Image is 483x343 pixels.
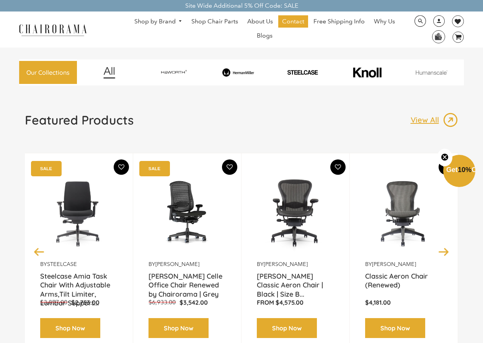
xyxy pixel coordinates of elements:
button: Previous [33,245,46,258]
button: Next [437,245,450,258]
a: Shop Now [257,318,317,338]
img: Amia Chair by chairorama.com [40,165,117,261]
button: Add To Wishlist [222,159,237,175]
button: Add To Wishlist [330,159,346,175]
a: Free Shipping Info [310,15,369,28]
img: Herman Miller Celle Office Chair Renewed by Chairorama | Grey - chairorama [148,165,226,261]
span: Blogs [257,32,273,40]
p: $3,857.00 [40,299,71,307]
a: Herman Miller Classic Aeron Chair | Black | Size B (Renewed) - chairorama Herman Miller Classic A... [257,165,334,261]
img: image_10_1.png [336,67,398,78]
a: Why Us [370,15,399,28]
img: image_7_14f0750b-d084-457f-979a-a1ab9f6582c4.png [143,67,205,78]
a: Steelcase [47,261,77,268]
h1: Featured Products [25,112,134,128]
p: by [148,261,226,268]
span: About Us [247,18,273,26]
a: Featured Products [25,112,134,134]
a: Contact [278,15,308,28]
p: View All [411,115,443,125]
a: Herman Miller Celle Office Chair Renewed by Chairorama | Grey - chairorama Herman Miller Celle Of... [148,165,226,261]
button: Add To Wishlist [439,159,454,175]
button: Add To Wishlist [114,159,129,175]
a: Our Collections [19,61,77,84]
a: Amia Chair by chairorama.com Renewed Amia Chair chairorama.com [40,165,117,261]
text: SALE [148,166,160,171]
img: Classic Aeron Chair (Renewed) - chairorama [365,165,442,261]
span: Free Shipping Info [313,18,365,26]
p: by [365,261,442,268]
a: Classic Aeron Chair (Renewed) [365,272,442,291]
a: About Us [243,15,277,28]
p: by [257,261,334,268]
div: Get10%OffClose teaser [443,156,475,188]
p: $4,181.00 [365,299,442,307]
img: image_8_173eb7e0-7579-41b4-bc8e-4ba0b8ba93e8.png [207,68,269,76]
a: [PERSON_NAME] [372,261,416,268]
a: View All [411,112,458,128]
img: image_12.png [88,67,131,79]
p: From $4,575.00 [257,299,334,307]
a: Shop by Brand [131,16,186,28]
span: Shop Chair Parts [191,18,238,26]
img: chairorama [15,23,91,36]
a: Shop Now [365,318,425,338]
img: image_11.png [400,70,463,75]
a: [PERSON_NAME] Classic Aeron Chair | Black | Size B... [257,272,334,291]
span: Get Off [446,166,481,174]
a: Steelcase Amia Task Chair With Adjustable Arms,Tilt Limiter, Lumbar Support... [40,272,117,291]
a: [PERSON_NAME] Celle Office Chair Renewed by Chairorama | Grey [148,272,226,291]
button: Close teaser [437,149,452,166]
span: Why Us [374,18,395,26]
nav: DesktopNavigation [124,15,406,44]
img: Herman Miller Classic Aeron Chair | Black | Size B (Renewed) - chairorama [257,165,334,261]
a: Shop Now [148,318,209,338]
p: $3,542.00 [179,299,208,307]
p: $6,933.00 [148,299,179,307]
a: Shop Now [40,318,100,338]
a: Shop Chair Parts [188,15,242,28]
a: Classic Aeron Chair (Renewed) - chairorama Classic Aeron Chair (Renewed) - chairorama [365,165,442,261]
span: Contact [282,18,304,26]
span: 10% [458,166,472,174]
a: [PERSON_NAME] [264,261,308,268]
img: PHOTO-2024-07-09-00-53-10-removebg-preview.png [271,69,334,75]
text: SALE [40,166,52,171]
img: image_13.png [443,112,458,128]
p: by [40,261,117,268]
a: Blogs [253,30,276,42]
a: [PERSON_NAME] [155,261,199,268]
p: $2,753.00 [71,299,100,307]
img: WhatsApp_Image_2024-07-12_at_16.23.01.webp [432,31,444,42]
